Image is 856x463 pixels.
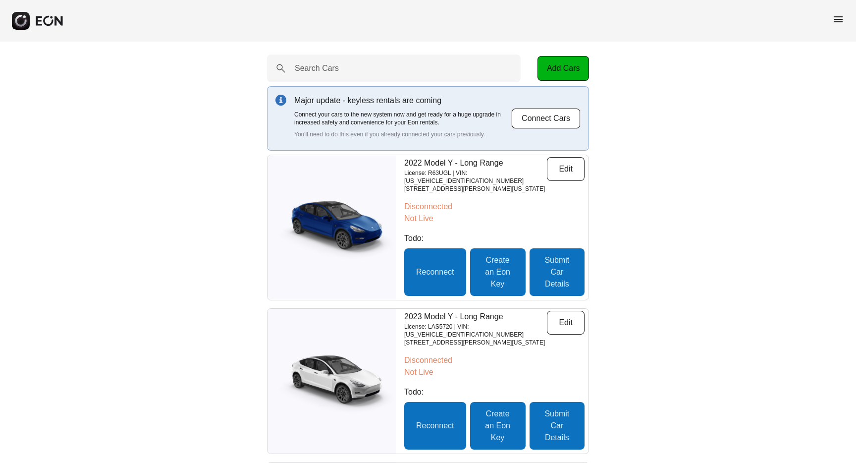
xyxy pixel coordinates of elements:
[470,402,526,450] button: Create an Eon Key
[404,402,466,450] button: Reconnect
[470,248,526,296] button: Create an Eon Key
[404,323,547,339] p: License: LAS5720 | VIN: [US_VEHICLE_IDENTIFICATION_NUMBER]
[295,62,339,74] label: Search Cars
[294,111,511,126] p: Connect your cars to the new system now and get ready for a huge upgrade in increased safety and ...
[404,157,547,169] p: 2022 Model Y - Long Range
[404,169,547,185] p: License: R63UGL | VIN: [US_VEHICLE_IDENTIFICATION_NUMBER]
[404,201,585,213] p: Disconnected
[547,157,585,181] button: Edit
[404,386,585,398] p: Todo:
[275,95,286,106] img: info
[404,366,585,378] p: Not Live
[294,95,511,107] p: Major update - keyless rentals are coming
[547,311,585,335] button: Edit
[404,248,466,296] button: Reconnect
[294,130,511,138] p: You'll need to do this even if you already connected your cars previously.
[530,248,585,296] button: Submit Car Details
[530,402,585,450] button: Submit Car Details
[404,339,547,347] p: [STREET_ADDRESS][PERSON_NAME][US_STATE]
[404,311,547,323] p: 2023 Model Y - Long Range
[404,232,585,244] p: Todo:
[267,349,396,413] img: car
[511,108,581,129] button: Connect Cars
[404,185,547,193] p: [STREET_ADDRESS][PERSON_NAME][US_STATE]
[537,56,589,81] button: Add Cars
[267,195,396,260] img: car
[832,13,844,25] span: menu
[404,354,585,366] p: Disconnected
[404,213,585,225] p: Not Live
